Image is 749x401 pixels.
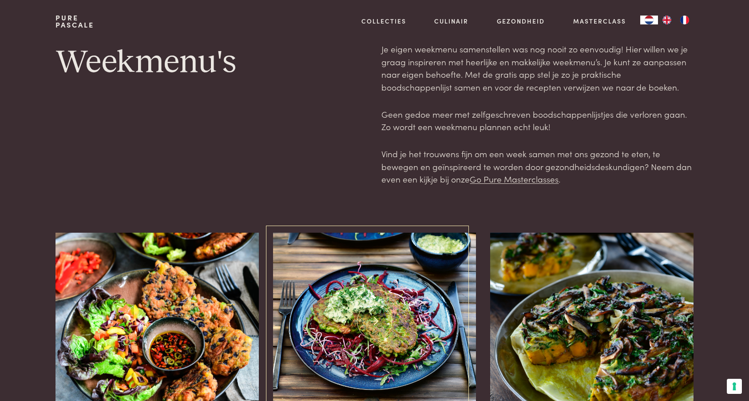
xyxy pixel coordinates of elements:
[727,379,742,394] button: Uw voorkeuren voor toestemming voor trackingtechnologieën
[381,108,693,133] p: Geen gedoe meer met zelfgeschreven boodschappenlijstjes die verloren gaan. Zo wordt een weekmenu ...
[640,16,694,24] aside: Language selected: Nederlands
[497,16,545,26] a: Gezondheid
[381,43,693,94] p: Je eigen weekmenu samenstellen was nog nooit zo eenvoudig! Hier willen we je graag inspireren met...
[640,16,658,24] div: Language
[361,16,406,26] a: Collecties
[381,147,693,186] p: Vind je het trouwens fijn om een week samen met ons gezond te eten, te bewegen en geïnspireerd te...
[434,16,468,26] a: Culinair
[658,16,676,24] a: EN
[470,173,559,185] a: Go Pure Masterclasses
[573,16,626,26] a: Masterclass
[55,14,94,28] a: PurePascale
[658,16,694,24] ul: Language list
[640,16,658,24] a: NL
[55,43,367,83] h1: Weekmenu's
[676,16,694,24] a: FR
